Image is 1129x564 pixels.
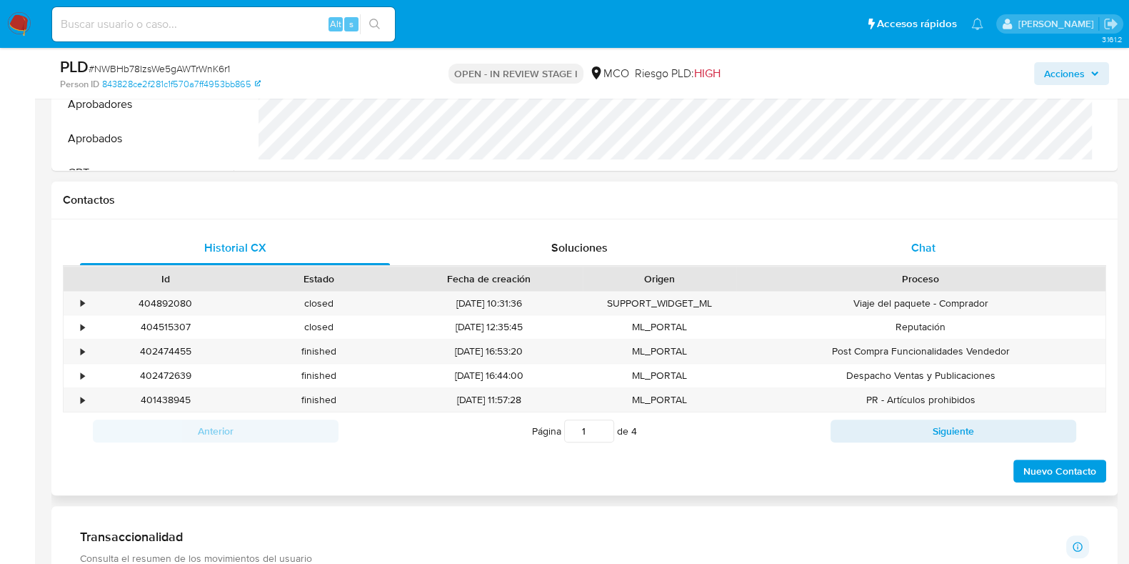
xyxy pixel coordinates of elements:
[583,340,736,363] div: ML_PORTAL
[81,393,84,407] div: •
[89,364,242,387] div: 402472639
[746,272,1095,286] div: Proceso
[396,340,583,363] div: [DATE] 16:53:20
[971,18,983,30] a: Notificaciones
[55,87,234,122] button: Aprobadores
[396,388,583,412] div: [DATE] 11:57:28
[242,340,396,363] div: finished
[60,55,89,78] b: PLD
[1023,461,1096,481] span: Nuevo Contacto
[242,292,396,315] div: closed
[911,239,935,256] span: Chat
[736,340,1105,363] div: Post Compra Funcionalidades Vendedor
[631,424,637,438] span: 4
[396,364,583,387] div: [DATE] 16:44:00
[583,292,736,315] div: SUPPORT_WIDGET_ML
[635,66,721,81] span: Riesgo PLD:
[736,292,1105,315] div: Viaje del paquete - Comprador
[349,17,353,31] span: s
[736,388,1105,412] div: PR - Artículos prohibidos
[593,272,726,286] div: Origen
[877,16,957,31] span: Accesos rápidos
[831,420,1076,442] button: Siguiente
[89,61,230,76] span: # NWBHb78IzsWe5gAWTrWnK6r1
[81,345,84,358] div: •
[81,297,84,310] div: •
[63,193,1106,207] h1: Contactos
[99,272,232,286] div: Id
[89,315,242,339] div: 404515307
[242,364,396,387] div: finished
[736,315,1105,339] div: Reputación
[81,320,84,334] div: •
[694,65,721,81] span: HIGH
[360,14,389,34] button: search-icon
[1101,34,1122,45] span: 3.161.2
[583,364,736,387] div: ML_PORTAL
[81,369,84,382] div: •
[589,66,629,81] div: MCO
[396,315,583,339] div: [DATE] 12:35:45
[396,292,583,315] div: [DATE] 10:31:36
[551,239,608,256] span: Soluciones
[102,78,261,91] a: 843828ce2f281c1f570a7ff4953bb865
[1034,62,1109,85] button: Acciones
[89,340,242,363] div: 402474455
[55,122,234,156] button: Aprobados
[89,388,242,412] div: 401438945
[89,292,242,315] div: 404892080
[204,239,266,256] span: Historial CX
[532,420,637,442] span: Página de
[736,364,1105,387] div: Despacho Ventas y Publicaciones
[583,315,736,339] div: ML_PORTAL
[242,388,396,412] div: finished
[252,272,386,286] div: Estado
[406,272,573,286] div: Fecha de creación
[55,156,234,190] button: CBT
[1103,16,1118,31] a: Salir
[448,64,583,84] p: OPEN - IN REVIEW STAGE I
[330,17,341,31] span: Alt
[242,315,396,339] div: closed
[60,78,99,91] b: Person ID
[1018,17,1098,31] p: marcela.perdomo@mercadolibre.com.co
[583,388,736,412] div: ML_PORTAL
[1013,460,1106,483] button: Nuevo Contacto
[93,420,338,442] button: Anterior
[1044,62,1085,85] span: Acciones
[52,15,395,34] input: Buscar usuario o caso...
